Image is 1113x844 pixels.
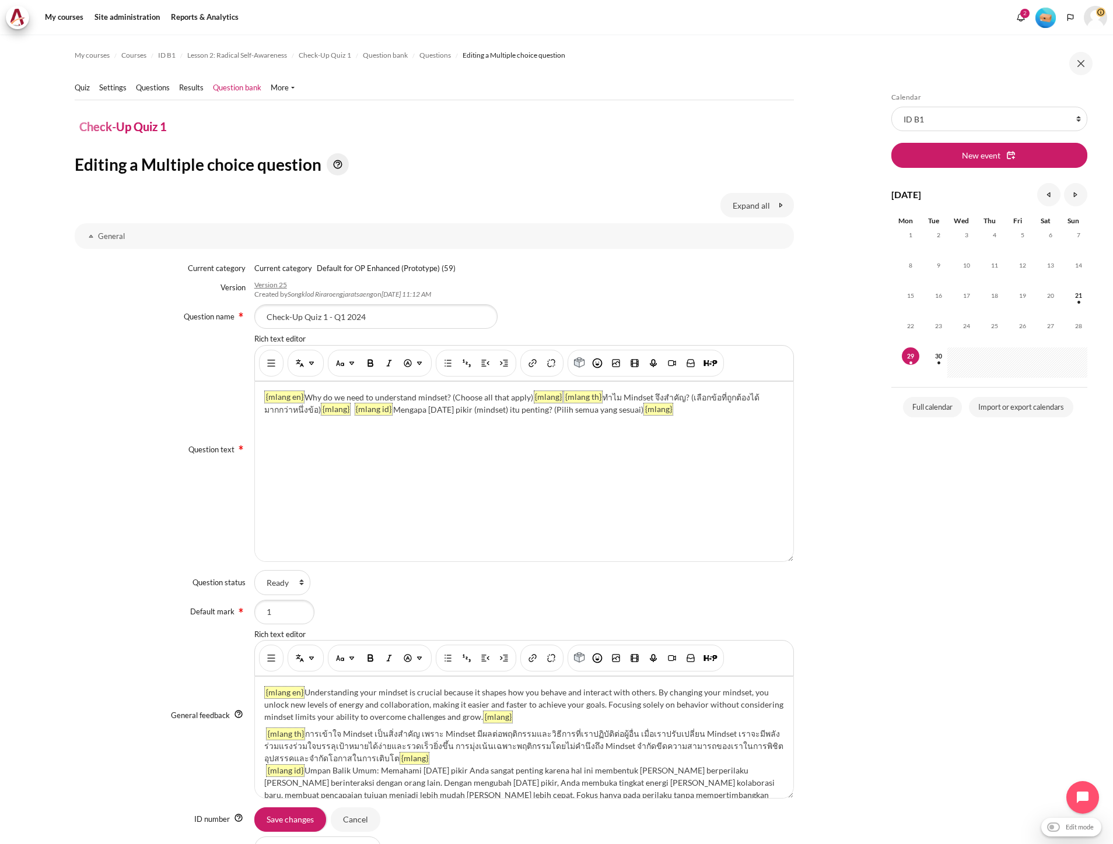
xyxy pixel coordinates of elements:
span: ID B1 [158,50,176,61]
button: Show/hide advanced buttons [262,648,281,669]
em: [DATE] 11:12 AM [381,290,431,298]
label: General feedback [171,711,230,720]
span: Required [236,311,246,318]
button: Ordered list [457,353,476,374]
section: Blocks [891,93,1087,420]
span: 26 [1014,317,1031,335]
span: Tue [928,216,939,225]
button: Insert or edit image [607,353,625,374]
span: Wed [954,216,969,225]
a: Created by on [254,290,431,298]
div: Rich text editor [254,333,789,345]
button: Manage files [681,353,700,374]
a: Check-Up Quiz 1 [299,48,351,62]
button: Show/hide advanced buttons [262,353,281,374]
a: My courses [75,48,110,62]
button: Italic [Ctrl + i] [380,353,398,374]
span: 5 [1014,226,1031,244]
span: 4 [986,226,1003,244]
a: User menu [1084,6,1107,29]
span: {mlang} [321,403,350,415]
span: {mlang} [484,711,512,723]
img: Level #1 [1035,8,1056,28]
button: Insert or edit image [607,648,625,669]
a: Courses [121,48,146,62]
span: การเข้าใจ Mindset เป็นสิ่งสำคัญ เพราะ Mindset มีผลต่อพฤติกรรมและวิธีการที่เราปฏิบัติต่อผู้อื่น เม... [264,729,783,812]
a: Import or export calendars [969,397,1073,418]
span: 6 [1042,226,1059,244]
button: Emoji picker [588,353,607,374]
span: 28 [1070,317,1087,335]
h4: [DATE] [891,188,921,202]
button: Link [Ctrl + k] [523,648,542,669]
label: Question name [184,312,235,321]
label: Current category [254,263,312,275]
span: New event [962,149,1000,161]
button: Paragraph styles [331,648,361,669]
em: Songklod Riraroengjaratsaeng [288,290,373,298]
span: Editing a Multiple choice question [463,50,565,61]
span: {mlang en} [265,687,304,698]
span: Check-Up Quiz 1 [299,50,351,61]
label: Question text [188,445,235,454]
span: {mlang id} [267,765,304,776]
div: Level #1 [1035,6,1056,28]
span: 22 [902,317,919,335]
span: 3 [958,226,975,244]
span: Required [236,444,246,451]
button: Manage files [681,648,700,669]
span: 18 [986,287,1003,304]
h3: General [98,231,771,241]
span: Lesson 2: Radical Self-Awareness [187,50,287,61]
button: Insert H5P [700,353,721,374]
span: 11 [986,256,1003,274]
a: Today Monday, 29 September [902,353,919,360]
span: My courses [75,50,110,61]
button: Font colour [398,353,429,374]
button: Unlink [542,648,561,669]
span: 13 [1042,256,1059,274]
button: Bold [Ctrl + b] [361,648,380,669]
span: Questions [419,50,451,61]
label: Current category [188,263,246,275]
button: Indent [495,648,513,669]
img: Help with Multiple choice [327,153,349,175]
a: Tuesday, 30 September events [930,353,947,360]
label: Version [220,282,246,294]
span: Sat [1041,216,1051,225]
button: Unlink [542,353,561,374]
span: 30 [930,347,947,365]
span: 25 [986,317,1003,335]
span: 14 [1070,256,1087,274]
span: Mon [898,216,913,225]
span: 12 [1014,256,1031,274]
td: Today [891,347,919,378]
button: Outdent [476,648,495,669]
span: Expand all [733,199,770,212]
span: {mlang id} [355,403,393,415]
a: Level #1 [1031,6,1060,28]
span: Courses [121,50,146,61]
button: Ordered list [457,648,476,669]
img: Required [236,310,246,319]
a: Question bank [363,48,408,62]
a: Architeck Architeck [6,6,35,29]
button: Outdent [476,353,495,374]
a: Help [232,709,246,719]
span: 1 [902,226,919,244]
h2: Editing a Multiple choice question [75,153,794,175]
span: Understanding your mindset is crucial because it shapes how you behave and interact with others. ... [264,687,783,722]
span: 7 [1070,226,1087,244]
button: Indent [495,353,513,374]
a: Lesson 2: Radical Self-Awareness [187,48,287,62]
button: Multi-Language Content (v2) [290,353,321,374]
button: Components for learning (c4l) [570,353,588,374]
a: Results [179,82,204,94]
button: Insert or edit an audio/video file [625,353,644,374]
button: Bold [Ctrl + b] [361,353,380,374]
button: Record video [663,353,681,374]
p: Why do we need to understand mindset? (Choose all that apply) ทำไม Mindset จึงสำคัญ? (เลือกข้อที่... [264,391,784,416]
button: Multi-Language Content (v2) [290,648,321,669]
h4: Check-Up Quiz 1 [79,118,167,135]
button: Insert or edit an audio/video file [625,648,644,669]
